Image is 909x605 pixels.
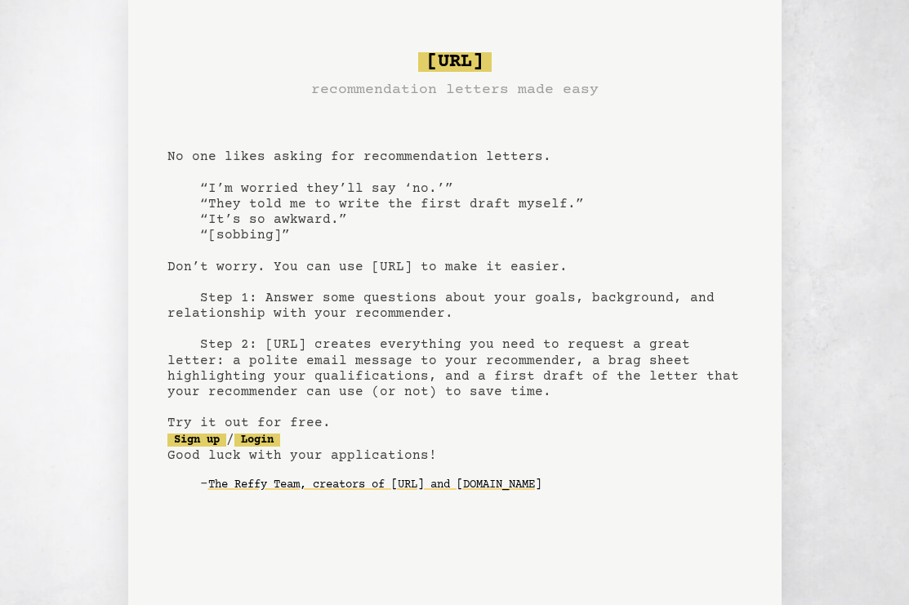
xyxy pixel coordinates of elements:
[200,477,742,493] div: -
[167,434,226,447] a: Sign up
[208,472,541,498] a: The Reffy Team, creators of [URL] and [DOMAIN_NAME]
[234,434,280,447] a: Login
[311,78,599,101] h3: recommendation letters made easy
[418,52,492,72] span: [URL]
[167,46,742,524] pre: No one likes asking for recommendation letters. “I’m worried they’ll say ‘no.’” “They told me to ...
